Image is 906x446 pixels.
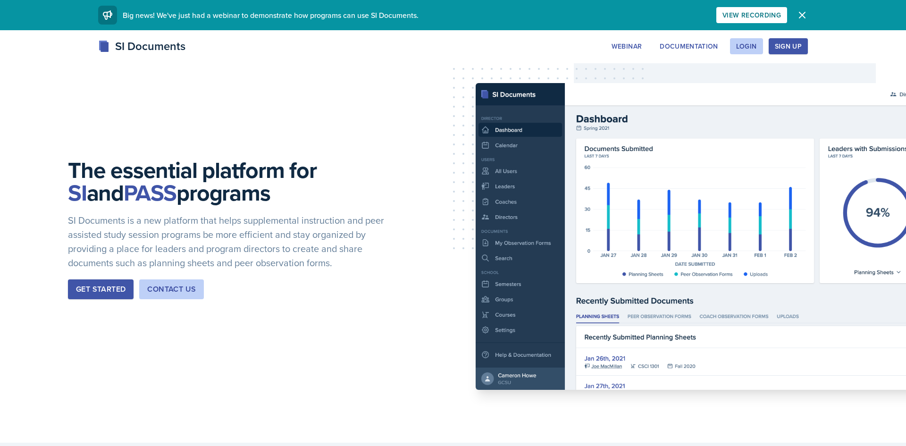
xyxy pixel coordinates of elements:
button: Contact Us [139,279,204,299]
button: View Recording [716,7,787,23]
div: Get Started [76,284,126,295]
button: Sign Up [769,38,808,54]
div: View Recording [722,11,781,19]
button: Documentation [654,38,724,54]
div: Contact Us [147,284,196,295]
div: SI Documents [98,38,185,55]
span: Big news! We've just had a webinar to demonstrate how programs can use SI Documents. [123,10,419,20]
div: Login [736,42,757,50]
div: Sign Up [775,42,802,50]
button: Login [730,38,763,54]
button: Get Started [68,279,134,299]
div: Webinar [612,42,642,50]
button: Webinar [605,38,648,54]
div: Documentation [660,42,718,50]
